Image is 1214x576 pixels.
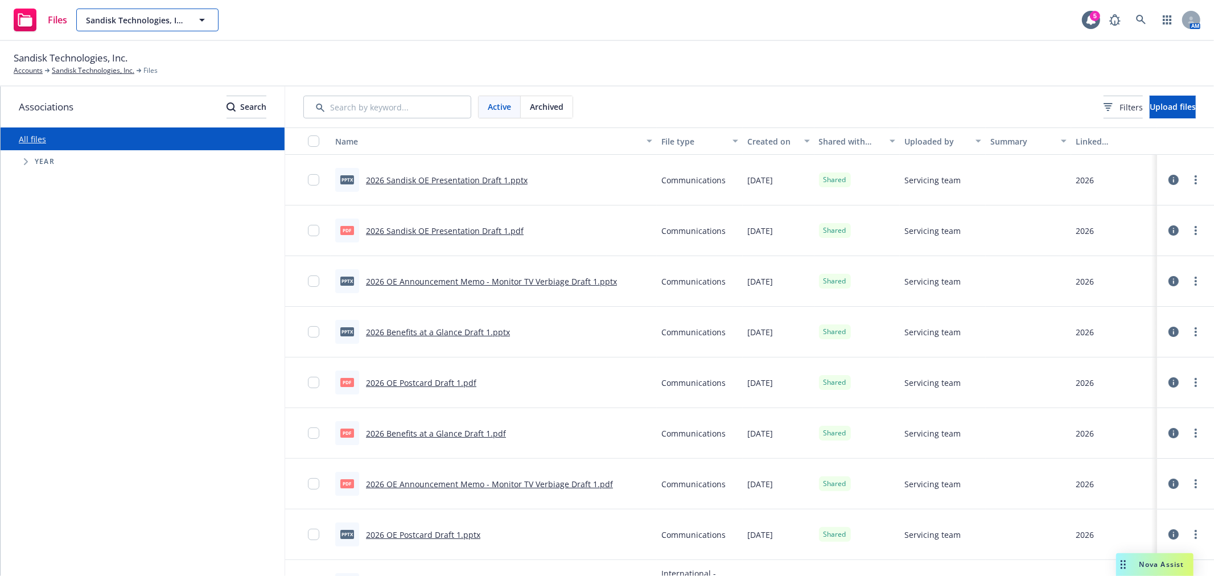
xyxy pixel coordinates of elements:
[308,377,319,388] input: Toggle Row Selected
[824,479,846,489] span: Shared
[1150,101,1196,112] span: Upload files
[1076,478,1094,490] div: 2026
[335,135,640,147] div: Name
[661,174,726,186] span: Communications
[35,158,55,165] span: Year
[661,275,726,287] span: Communications
[814,127,900,155] button: Shared with client
[904,174,961,186] span: Servicing team
[19,100,73,114] span: Associations
[308,478,319,489] input: Toggle Row Selected
[1189,325,1203,339] a: more
[340,327,354,336] span: pptx
[340,479,354,488] span: pdf
[1076,427,1094,439] div: 2026
[366,225,524,236] a: 2026 Sandisk OE Presentation Draft 1.pdf
[1090,11,1100,21] div: 5
[308,135,319,147] input: Select all
[904,478,961,490] span: Servicing team
[227,96,266,118] button: SearchSearch
[661,529,726,541] span: Communications
[986,127,1072,155] button: Summary
[1189,173,1203,187] a: more
[340,530,354,538] span: pptx
[990,135,1055,147] div: Summary
[366,175,528,186] a: 2026 Sandisk OE Presentation Draft 1.pptx
[1076,377,1094,389] div: 2026
[1076,529,1094,541] div: 2026
[904,326,961,338] span: Servicing team
[1189,224,1203,237] a: more
[19,134,46,145] a: All files
[1139,559,1184,569] span: Nova Assist
[819,135,883,147] div: Shared with client
[340,175,354,184] span: pptx
[1104,101,1143,113] span: Filters
[9,4,72,36] a: Files
[824,327,846,337] span: Shared
[824,276,846,286] span: Shared
[904,275,961,287] span: Servicing team
[900,127,986,155] button: Uploaded by
[340,378,354,386] span: pdf
[747,377,773,389] span: [DATE]
[86,14,184,26] span: Sandisk Technologies, Inc.
[1189,477,1203,491] a: more
[661,326,726,338] span: Communications
[366,428,506,439] a: 2026 Benefits at a Glance Draft 1.pdf
[904,135,969,147] div: Uploaded by
[1130,9,1153,31] a: Search
[1071,127,1157,155] button: Linked associations
[747,529,773,541] span: [DATE]
[1116,553,1130,576] div: Drag to move
[1120,101,1143,113] span: Filters
[366,479,613,489] a: 2026 OE Announcement Memo - Monitor TV Verbiage Draft 1.pdf
[824,175,846,185] span: Shared
[227,96,266,118] div: Search
[340,277,354,285] span: pptx
[366,327,510,338] a: 2026 Benefits at a Glance Draft 1.pptx
[1076,135,1153,147] div: Linked associations
[366,377,476,388] a: 2026 OE Postcard Draft 1.pdf
[1104,9,1126,31] a: Report a Bug
[824,428,846,438] span: Shared
[747,275,773,287] span: [DATE]
[1189,376,1203,389] a: more
[824,529,846,540] span: Shared
[340,226,354,234] span: pdf
[1189,426,1203,440] a: more
[340,429,354,437] span: pdf
[1,150,285,173] div: Tree Example
[1116,553,1194,576] button: Nova Assist
[1104,96,1143,118] button: Filters
[308,427,319,439] input: Toggle Row Selected
[14,65,43,76] a: Accounts
[1076,275,1094,287] div: 2026
[1076,225,1094,237] div: 2026
[1076,174,1094,186] div: 2026
[747,427,773,439] span: [DATE]
[747,478,773,490] span: [DATE]
[904,427,961,439] span: Servicing team
[904,377,961,389] span: Servicing team
[661,135,726,147] div: File type
[747,174,773,186] span: [DATE]
[308,326,319,338] input: Toggle Row Selected
[743,127,814,155] button: Created on
[661,427,726,439] span: Communications
[747,225,773,237] span: [DATE]
[52,65,134,76] a: Sandisk Technologies, Inc.
[657,127,743,155] button: File type
[661,377,726,389] span: Communications
[143,65,158,76] span: Files
[747,326,773,338] span: [DATE]
[747,135,797,147] div: Created on
[661,225,726,237] span: Communications
[661,478,726,490] span: Communications
[308,225,319,236] input: Toggle Row Selected
[308,529,319,540] input: Toggle Row Selected
[824,377,846,388] span: Shared
[366,529,480,540] a: 2026 OE Postcard Draft 1.pptx
[308,174,319,186] input: Toggle Row Selected
[1150,96,1196,118] button: Upload files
